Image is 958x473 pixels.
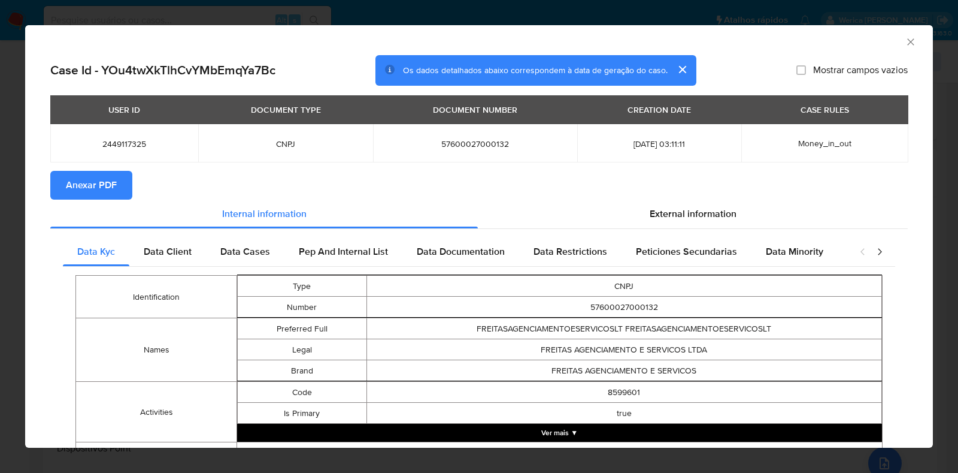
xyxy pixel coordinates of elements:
span: Peticiones Secundarias [636,245,737,258]
span: Mostrar campos vazios [813,64,908,76]
td: true [366,403,882,424]
td: Identification [76,276,237,318]
td: Activities [76,382,237,442]
td: Names [76,318,237,382]
td: 8599601 [366,382,882,403]
span: Pep And Internal List [299,245,388,258]
div: Detailed internal info [63,237,847,266]
div: closure-recommendation-modal [25,25,933,448]
span: CNPJ [213,138,359,149]
td: Is Primary [238,403,366,424]
span: External information [650,207,736,221]
div: Detailed info [50,200,908,228]
div: CREATION DATE [620,100,698,120]
button: cerrar [668,55,696,84]
td: CNPJ [366,276,882,297]
td: FREITAS AGENCIAMENTO E SERVICOS [366,360,882,381]
td: Preferred Full [238,318,366,339]
span: [DATE] 03:11:11 [592,138,727,149]
td: Legal [238,339,366,360]
span: Data Restrictions [533,245,607,258]
span: Data Client [144,245,192,258]
div: DOCUMENT TYPE [244,100,328,120]
h2: Case Id - YOu4twXkTlhCvYMbEmqYa7Bc [50,62,275,78]
span: Data Documentation [417,245,505,258]
span: Data Minority [766,245,823,258]
button: Fechar a janela [905,36,915,47]
td: FREITASAGENCIAMENTOESERVICOSLT FREITASAGENCIAMENTOESERVICOSLT [366,318,882,339]
span: 2449117325 [65,138,184,149]
span: Data Kyc [77,245,115,258]
td: FREITAS AGENCIAMENTO E SERVICOS LTDA [366,339,882,360]
td: Primary Activity Code [76,442,237,463]
div: CASE RULES [793,100,856,120]
button: Anexar PDF [50,171,132,200]
td: Number [238,297,366,318]
span: 57600027000132 [387,138,563,149]
div: USER ID [101,100,147,120]
td: Brand [238,360,366,381]
span: Anexar PDF [66,172,117,198]
span: Internal information [222,207,307,221]
td: Code [238,382,366,403]
td: 57600027000132 [366,297,882,318]
td: 8599601 [237,442,883,463]
td: Type [238,276,366,297]
div: DOCUMENT NUMBER [426,100,525,120]
input: Mostrar campos vazios [796,65,806,75]
span: Os dados detalhados abaixo correspondem à data de geração do caso. [403,64,668,76]
span: Data Cases [220,245,270,258]
span: Money_in_out [798,137,851,149]
button: Expand array [237,424,882,442]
